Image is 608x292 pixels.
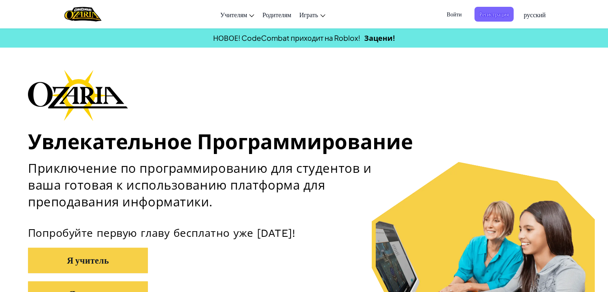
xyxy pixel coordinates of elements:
[220,10,247,19] span: Учителям
[28,160,398,210] h2: Приключение по программированию для студентов и ваша готовая к использованию платформа для препод...
[64,6,102,22] a: Ozaria by CodeCombat logo
[295,4,329,25] a: Играть
[28,248,148,273] button: Я учитель
[524,10,546,19] span: русский
[364,33,395,42] a: Зацени!
[64,6,102,22] img: Home
[28,70,128,121] img: Ozaria branding logo
[28,226,580,240] p: Попробуйте первую главу бесплатно уже [DATE]!
[299,10,318,19] span: Играть
[442,7,466,22] button: Войти
[474,7,514,22] button: Регистрация
[216,4,259,25] a: Учителям
[520,4,550,25] a: русский
[213,33,360,42] span: НОВОЕ! CodeCombat приходит на Roblox!
[258,4,295,25] a: Родителям
[28,129,580,154] h1: Увлекательное Программирование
